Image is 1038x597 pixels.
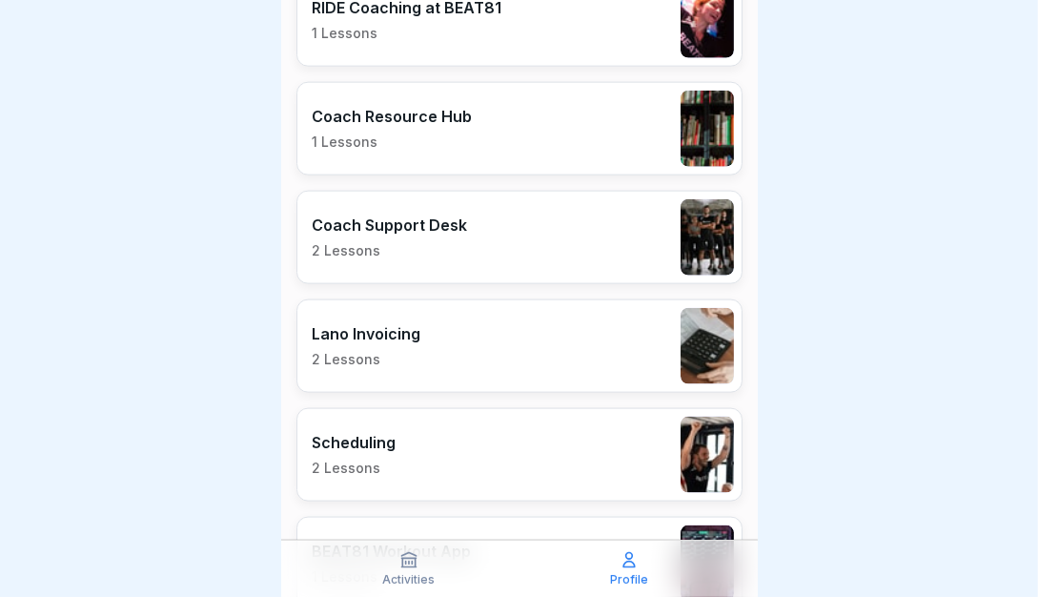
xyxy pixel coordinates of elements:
img: xzfoo1br8ijaq1ub5be1v5m6.png [681,308,734,384]
img: zjtdilt4aql4gvo4fvu0kd28.png [681,417,734,493]
a: Scheduling2 Lessons [296,408,743,502]
a: Lano Invoicing2 Lessons [296,299,743,393]
p: 1 Lessons [313,25,502,42]
p: 2 Lessons [313,351,421,368]
p: Coach Support Desk [313,216,468,235]
p: Profile [610,573,648,587]
p: 1 Lessons [313,134,473,151]
p: 2 Lessons [313,242,468,259]
a: Coach Resource Hub1 Lessons [296,82,743,175]
img: jz9dcy6o26s2o2gw5x0bnon3.png [681,199,734,276]
p: Coach Resource Hub [313,107,473,126]
p: Scheduling [313,433,397,452]
p: Activities [383,573,436,587]
img: as48l0vs38o4hdekqe6b4stb.png [681,91,734,167]
a: Coach Support Desk2 Lessons [296,191,743,284]
p: Lano Invoicing [313,324,421,343]
p: 2 Lessons [313,460,397,477]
